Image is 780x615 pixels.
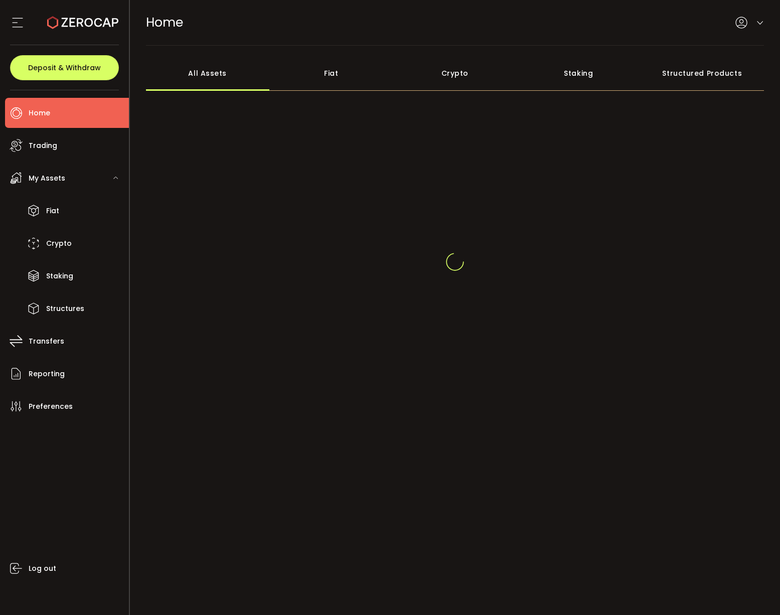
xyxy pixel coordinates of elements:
div: Crypto [393,56,517,91]
span: Preferences [29,399,73,414]
span: Deposit & Withdraw [28,64,101,71]
div: Fiat [269,56,393,91]
div: Structured Products [641,56,764,91]
div: Staking [517,56,641,91]
span: Home [29,106,50,120]
span: Structures [46,301,84,316]
span: My Assets [29,171,65,186]
span: Transfers [29,334,64,349]
span: Trading [29,138,57,153]
span: Home [146,14,183,31]
button: Deposit & Withdraw [10,55,119,80]
span: Fiat [46,204,59,218]
span: Crypto [46,236,72,251]
span: Reporting [29,367,65,381]
div: All Assets [146,56,270,91]
span: Log out [29,561,56,576]
span: Staking [46,269,73,283]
